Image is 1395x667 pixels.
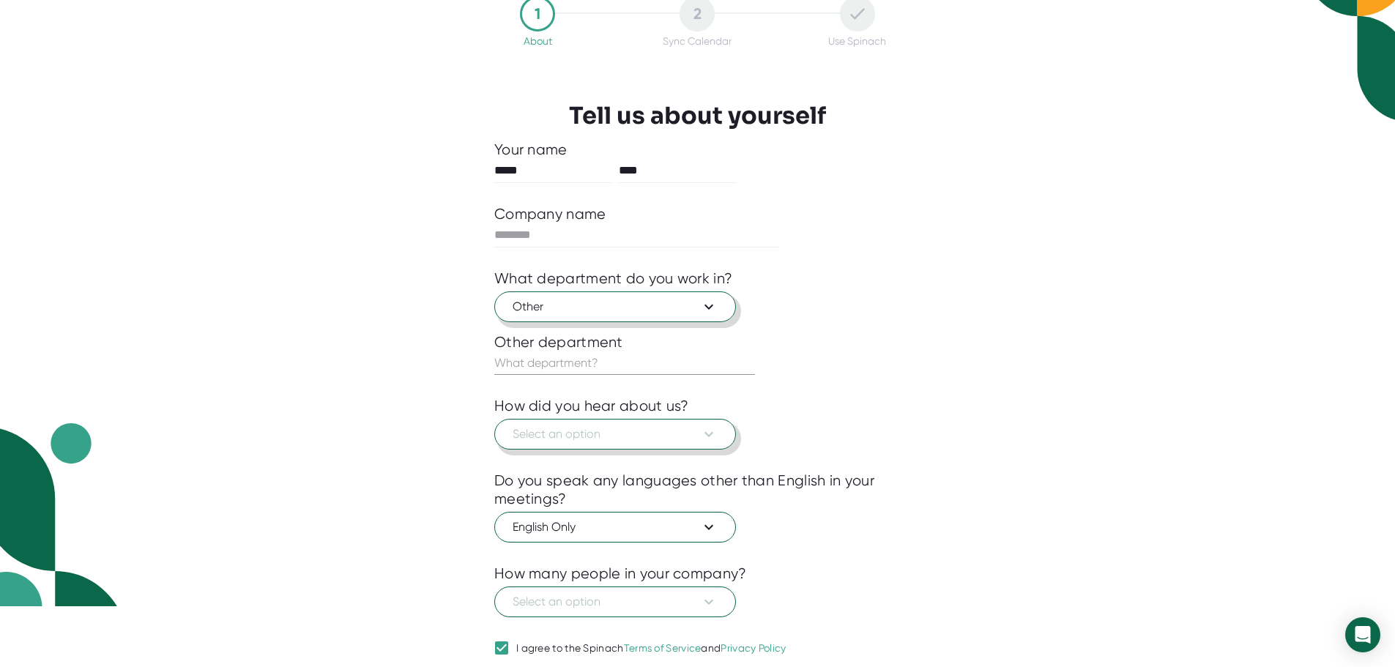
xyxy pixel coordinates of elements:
button: Select an option [494,419,736,450]
button: Select an option [494,586,736,617]
div: Your name [494,141,901,159]
div: How did you hear about us? [494,397,689,415]
div: How many people in your company? [494,564,747,583]
div: Other department [494,333,901,351]
span: English Only [513,518,718,536]
div: Company name [494,205,606,223]
div: Sync Calendar [663,35,732,47]
button: English Only [494,512,736,543]
a: Privacy Policy [721,642,786,654]
div: Open Intercom Messenger [1345,617,1380,652]
span: Select an option [513,593,718,611]
div: I agree to the Spinach and [516,642,786,655]
span: Other [513,298,718,316]
div: About [524,35,552,47]
button: Other [494,291,736,322]
div: What department do you work in? [494,269,732,288]
h3: Tell us about yourself [569,102,826,130]
div: Use Spinach [828,35,886,47]
div: Do you speak any languages other than English in your meetings? [494,472,901,508]
span: Select an option [513,425,718,443]
input: What department? [494,351,755,375]
a: Terms of Service [624,642,702,654]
